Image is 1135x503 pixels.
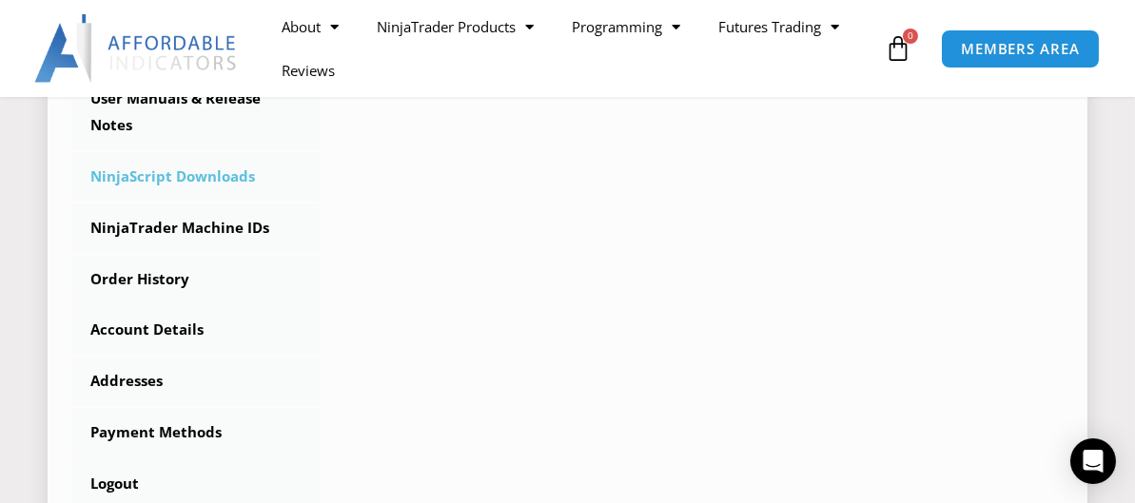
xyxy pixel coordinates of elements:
[71,408,320,457] a: Payment Methods
[71,74,320,150] a: User Manuals & Release Notes
[358,5,553,48] a: NinjaTrader Products
[34,14,239,83] img: LogoAI | Affordable Indicators – NinjaTrader
[699,5,858,48] a: Futures Trading
[71,203,320,253] a: NinjaTrader Machine IDs
[1070,438,1116,484] div: Open Intercom Messenger
[71,305,320,355] a: Account Details
[263,48,354,92] a: Reviews
[263,5,358,48] a: About
[71,152,320,202] a: NinjaScript Downloads
[71,357,320,406] a: Addresses
[553,5,699,48] a: Programming
[71,255,320,304] a: Order History
[263,5,880,92] nav: Menu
